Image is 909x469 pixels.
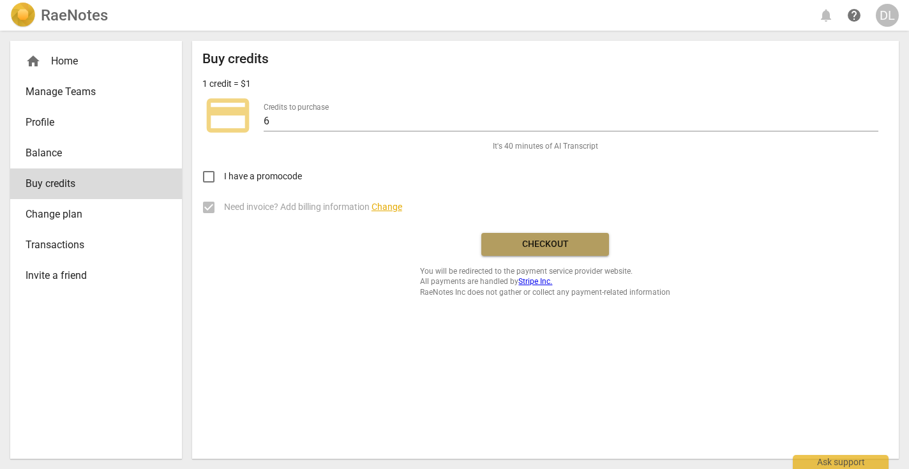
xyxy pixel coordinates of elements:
[202,51,269,67] h2: Buy credits
[202,90,253,141] span: credit_card
[10,107,182,138] a: Profile
[264,103,329,111] label: Credits to purchase
[10,138,182,168] a: Balance
[202,77,251,91] p: 1 credit = $1
[10,46,182,77] div: Home
[26,54,41,69] span: home
[10,230,182,260] a: Transactions
[10,77,182,107] a: Manage Teams
[41,6,108,24] h2: RaeNotes
[843,4,866,27] a: Help
[26,145,156,161] span: Balance
[10,3,108,28] a: LogoRaeNotes
[26,207,156,222] span: Change plan
[793,455,889,469] div: Ask support
[492,238,599,251] span: Checkout
[493,141,598,152] span: It's 40 minutes of AI Transcript
[420,266,670,298] span: You will be redirected to the payment service provider website. All payments are handled by RaeNo...
[372,202,402,212] span: Change
[876,4,899,27] button: DL
[481,233,609,256] button: Checkout
[10,168,182,199] a: Buy credits
[26,54,156,69] div: Home
[26,268,156,283] span: Invite a friend
[26,115,156,130] span: Profile
[224,170,302,183] span: I have a promocode
[224,200,402,214] span: Need invoice? Add billing information
[846,8,862,23] span: help
[26,237,156,253] span: Transactions
[10,3,36,28] img: Logo
[10,260,182,291] a: Invite a friend
[518,277,552,286] a: Stripe Inc.
[26,176,156,191] span: Buy credits
[26,84,156,100] span: Manage Teams
[10,199,182,230] a: Change plan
